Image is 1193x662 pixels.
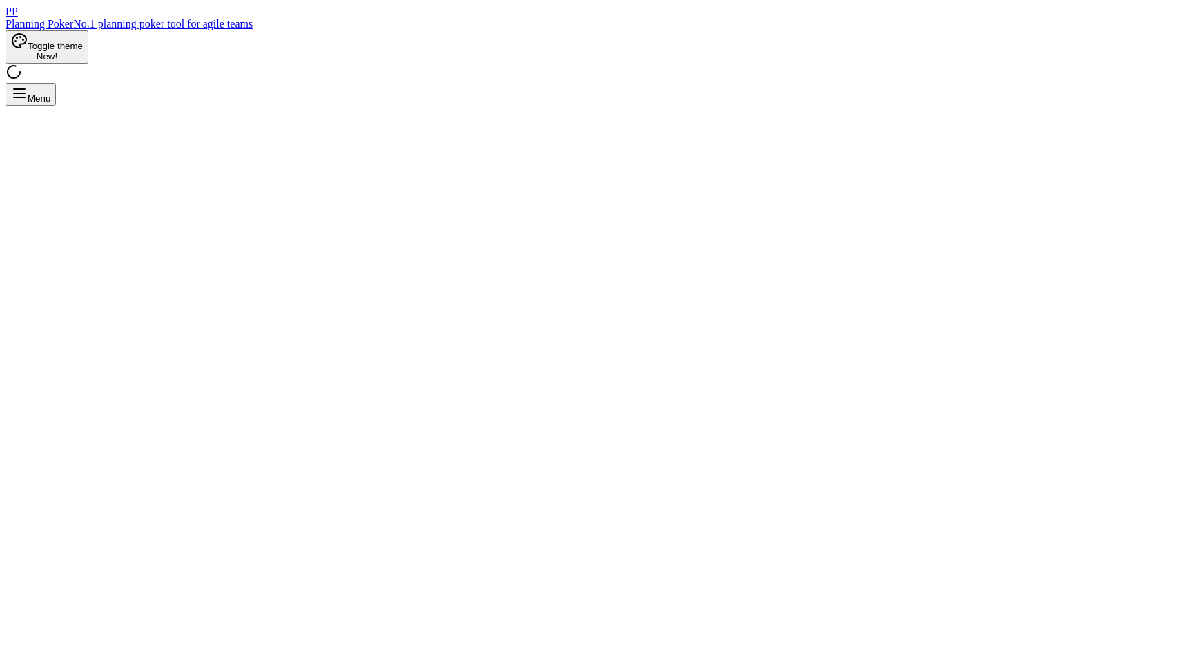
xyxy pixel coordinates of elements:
span: Menu [28,93,50,104]
button: Menu [6,83,56,106]
span: No.1 planning poker tool for agile teams [73,18,253,30]
span: Planning Poker [6,18,73,30]
div: New! [11,51,83,62]
span: PP [6,6,18,17]
a: PPPlanning PokerNo.1 planning poker tool for agile teams [6,6,1187,30]
span: Toggle theme [28,41,83,51]
button: Toggle themeNew! [6,30,88,64]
